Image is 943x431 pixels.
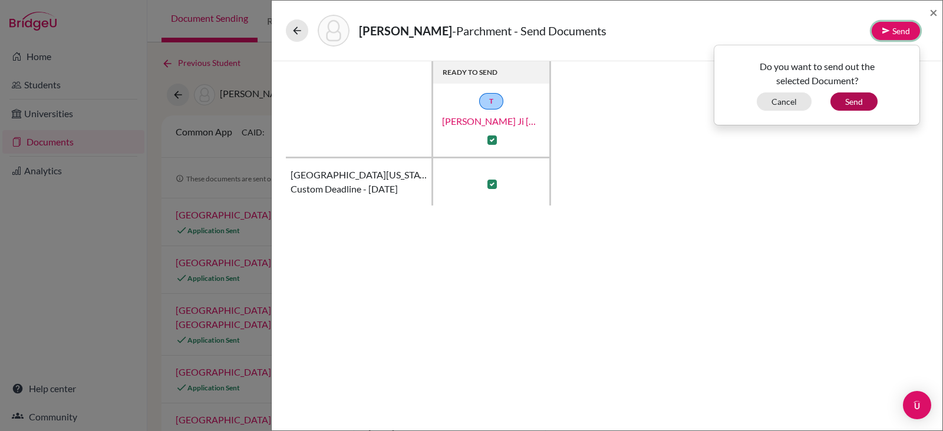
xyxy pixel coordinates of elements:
[433,114,550,128] a: [PERSON_NAME] Ji [PERSON_NAME] Final High School Transcript of Records
[452,24,606,38] span: - Parchment - Send Documents
[291,182,398,196] span: Custom deadline - [DATE]
[714,45,920,125] div: Send
[359,24,452,38] strong: [PERSON_NAME]
[433,61,551,84] th: READY TO SEND
[929,5,938,19] button: Close
[291,168,427,182] span: [GEOGRAPHIC_DATA][US_STATE]
[872,22,920,40] button: Send
[723,59,911,88] p: Do you want to send out the selected Document?
[830,92,878,111] button: Send
[479,93,503,110] a: T
[929,4,938,21] span: ×
[903,391,931,419] div: Open Intercom Messenger
[757,92,812,111] button: Cancel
